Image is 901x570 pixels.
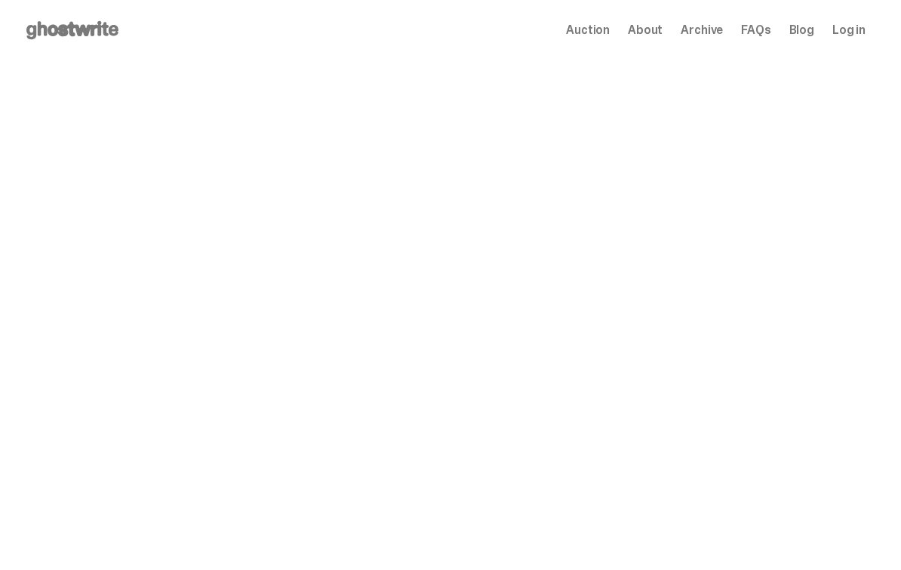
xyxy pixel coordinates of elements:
[832,24,866,36] a: Log in
[566,24,610,36] a: Auction
[681,24,723,36] a: Archive
[741,24,770,36] a: FAQs
[789,24,814,36] a: Blog
[628,24,663,36] a: About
